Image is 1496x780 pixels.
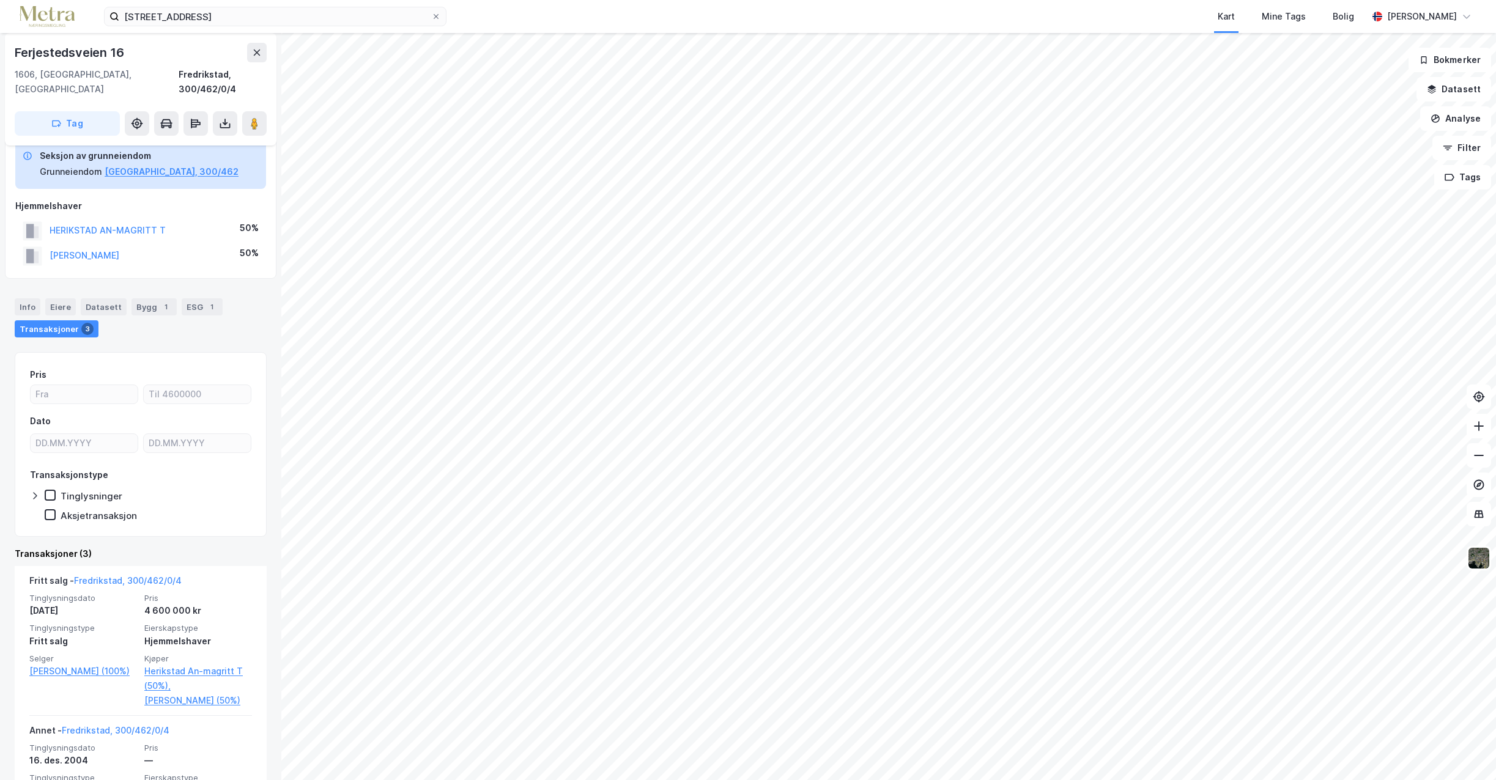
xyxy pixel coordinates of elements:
[29,743,137,753] span: Tinglysningsdato
[206,301,218,313] div: 1
[20,6,75,28] img: metra-logo.256734c3b2bbffee19d4.png
[144,664,252,693] a: Herikstad An-magritt T (50%),
[1435,721,1496,780] iframe: Chat Widget
[144,385,251,403] input: Til 4600000
[144,693,252,708] a: [PERSON_NAME] (50%)
[30,414,51,429] div: Dato
[144,623,252,633] span: Eierskapstype
[29,623,137,633] span: Tinglysningstype
[1435,721,1496,780] div: Kontrollprogram for chat
[15,546,267,561] div: Transaksjoner (3)
[131,298,177,315] div: Bygg
[144,753,252,768] div: —
[1420,106,1491,131] button: Analyse
[31,385,138,403] input: Fra
[29,664,137,679] a: [PERSON_NAME] (100%)
[144,743,252,753] span: Pris
[1467,546,1490,570] img: 9k=
[119,7,431,26] input: Søk på adresse, matrikkel, gårdeiere, leietakere eller personer
[144,434,251,452] input: DD.MM.YYYY
[29,723,169,743] div: Annet -
[29,593,137,603] span: Tinglysningsdato
[182,298,223,315] div: ESG
[240,221,259,235] div: 50%
[81,323,94,335] div: 3
[15,320,98,337] div: Transaksjoner
[74,575,182,586] a: Fredrikstad, 300/462/0/4
[29,653,137,664] span: Selger
[30,468,108,482] div: Transaksjonstype
[29,603,137,618] div: [DATE]
[40,164,102,179] div: Grunneiendom
[45,298,76,315] div: Eiere
[15,67,179,97] div: 1606, [GEOGRAPHIC_DATA], [GEOGRAPHIC_DATA]
[240,246,259,260] div: 50%
[1262,9,1306,24] div: Mine Tags
[15,43,126,62] div: Ferjestedsveien 16
[1409,48,1491,72] button: Bokmerker
[61,490,122,502] div: Tinglysninger
[15,298,40,315] div: Info
[1218,9,1235,24] div: Kart
[105,164,239,179] button: [GEOGRAPHIC_DATA], 300/462
[144,603,252,618] div: 4 600 000 kr
[29,573,182,593] div: Fritt salg -
[144,593,252,603] span: Pris
[144,653,252,664] span: Kjøper
[15,199,266,213] div: Hjemmelshaver
[1416,77,1491,101] button: Datasett
[1387,9,1457,24] div: [PERSON_NAME]
[29,753,137,768] div: 16. des. 2004
[1434,165,1491,189] button: Tags
[62,725,169,735] a: Fredrikstad, 300/462/0/4
[61,510,137,521] div: Aksjetransaksjon
[31,434,138,452] input: DD.MM.YYYY
[29,634,137,649] div: Fritt salg
[144,634,252,649] div: Hjemmelshaver
[1333,9,1354,24] div: Bolig
[179,67,267,97] div: Fredrikstad, 300/462/0/4
[40,149,239,163] div: Seksjon av grunneiendom
[1432,136,1491,160] button: Filter
[15,111,120,136] button: Tag
[81,298,127,315] div: Datasett
[30,367,46,382] div: Pris
[160,301,172,313] div: 1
